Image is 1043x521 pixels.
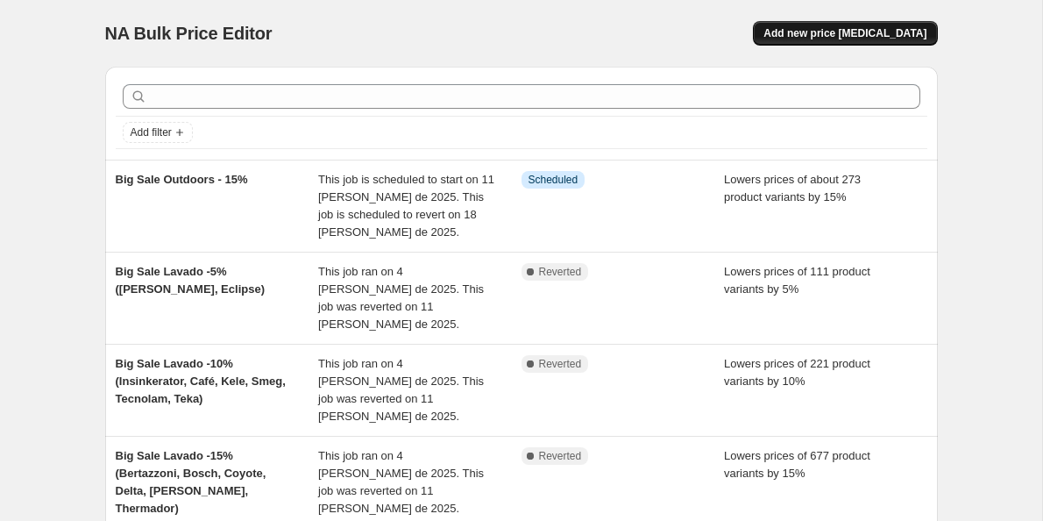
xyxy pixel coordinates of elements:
span: Add new price [MEDICAL_DATA] [763,26,926,40]
button: Add new price [MEDICAL_DATA] [753,21,937,46]
span: Reverted [539,357,582,371]
span: This job ran on 4 [PERSON_NAME] de 2025. This job was reverted on 11 [PERSON_NAME] de 2025. [318,357,484,423]
span: NA Bulk Price Editor [105,24,273,43]
span: Lowers prices of 111 product variants by 5% [724,265,870,296]
span: Reverted [539,449,582,463]
span: Big Sale Lavado -15% (Bertazzoni, Bosch, Coyote, Delta, [PERSON_NAME], Thermador) [116,449,266,515]
span: Big Sale Outdoors - 15% [116,173,248,186]
span: Lowers prices of 221 product variants by 10% [724,357,870,388]
span: Add filter [131,125,172,139]
span: Big Sale Lavado -10% (Insinkerator, Café, Kele, Smeg, Tecnolam, Teka) [116,357,286,405]
span: Scheduled [529,173,578,187]
span: Big Sale Lavado -5% ([PERSON_NAME], Eclipse) [116,265,265,296]
span: This job is scheduled to start on 11 [PERSON_NAME] de 2025. This job is scheduled to revert on 18... [318,173,494,239]
button: Add filter [123,122,193,143]
span: Lowers prices of about 273 product variants by 15% [724,173,861,203]
span: This job ran on 4 [PERSON_NAME] de 2025. This job was reverted on 11 [PERSON_NAME] de 2025. [318,449,484,515]
span: Reverted [539,265,582,279]
span: Lowers prices of 677 product variants by 15% [724,449,870,480]
span: This job ran on 4 [PERSON_NAME] de 2025. This job was reverted on 11 [PERSON_NAME] de 2025. [318,265,484,331]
